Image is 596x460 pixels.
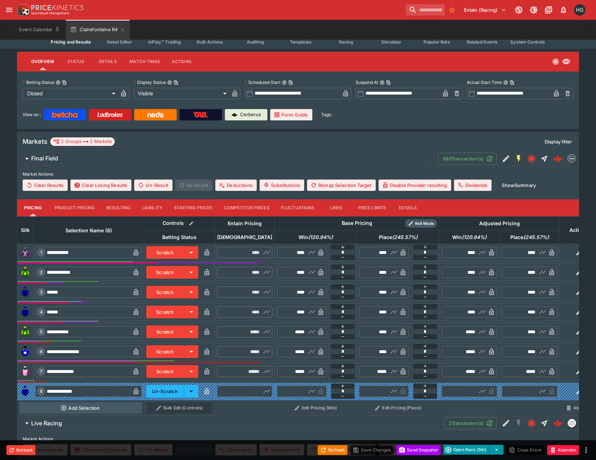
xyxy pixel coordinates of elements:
[542,4,555,16] button: Documentation
[489,445,504,455] button: select merge strategy
[23,137,47,146] h5: Markets
[527,4,540,16] button: Toggle light/dark mode
[438,153,497,165] button: 690Transaction(s)
[510,39,545,45] span: System Controls
[49,199,101,216] button: Product Pricing
[510,80,515,85] button: Copy To Clipboard
[439,216,560,230] th: Adjusted Pricing
[52,112,78,118] img: Betcha
[500,417,512,430] button: Edit Detail
[277,402,355,414] button: Edit Pricing (Win)
[197,39,223,45] span: Bulk Actions
[146,365,184,378] button: Scratch
[406,4,445,16] input: search
[386,80,391,85] button: Copy To Clipboard
[291,233,341,242] span: Win(120.94%)
[574,4,585,16] div: Hamish Gooch
[460,4,510,16] button: Select Tenant
[462,233,487,242] em: ( 120.94 %)
[168,199,218,216] button: Starting Prices
[39,389,44,394] span: 8
[308,233,333,242] em: ( 120.94 %)
[17,216,33,244] th: Silk
[39,250,44,255] span: 1
[17,416,444,430] button: Live Racing
[356,79,378,85] p: Suspend At
[148,39,181,45] span: InPlay™ Trading
[553,154,563,164] div: b2790018-5a67-4def-8e1f-2e7425846bbe
[23,180,68,191] button: Clear Results
[525,152,538,165] button: Closed
[339,219,375,228] div: Base Pricing
[454,180,492,191] button: Dividends
[443,445,489,455] button: Open Race (5m)
[568,419,576,427] img: liveracing
[146,325,184,338] button: Scratch
[245,79,280,85] p: Scheduled Start
[552,58,559,65] svg: Closed
[39,290,44,295] span: 3
[17,152,438,166] button: Final Field
[318,445,347,455] button: Refresh
[70,180,131,191] button: Clear Losing Results
[144,216,215,230] th: Controls
[525,417,538,430] button: Closed
[25,53,60,70] button: Overview
[396,445,441,455] button: Send Snapshot
[19,386,31,397] img: runner 8
[17,199,49,216] button: Pricing
[527,419,536,427] svg: Closed
[39,329,44,334] span: 5
[290,39,312,45] span: Templates
[500,152,512,165] button: Edit Detail
[557,4,570,16] button: Notifications
[19,326,31,337] img: runner 5
[260,180,304,191] button: Substitutions
[568,419,576,427] div: liveracing
[39,369,44,374] span: 7
[187,219,196,228] button: Bulk edit
[174,80,178,85] button: Copy To Clipboard
[19,346,31,357] img: runner 6
[215,216,274,230] th: Entain Pricing
[553,154,563,164] img: logo-cerberus--red.svg
[512,152,525,165] button: SGM Enabled
[562,402,596,414] button: Abandon
[146,306,184,318] button: Scratch
[147,112,163,118] img: Neds
[215,230,274,244] th: [DEMOGRAPHIC_DATA]
[39,309,44,314] span: 4
[568,154,576,163] div: betmakers
[424,39,450,45] span: Popular Bets
[568,155,576,163] img: betmakers
[23,79,54,85] p: Betting Status
[146,246,184,259] button: Scratch
[134,88,229,99] div: Visible
[218,199,275,216] button: Competitor Prices
[240,111,261,118] p: Cerberus
[31,12,69,15] img: Sportsbook Management
[282,80,287,85] button: Scheduled StartCopy To Clipboard
[167,80,172,85] button: Display StatusCopy To Clipboard
[444,233,494,242] span: Win(120.94%)
[467,79,502,85] p: Actual Start Time
[134,79,166,85] p: Display Status
[551,416,565,430] a: c6a3d17b-0707-4b39-a006-e5fb924f4c42
[523,233,549,242] em: ( 245.57 %)
[582,446,590,454] button: more
[275,199,320,216] button: Fluctuations
[146,266,184,279] button: Scratch
[60,53,92,70] button: Status
[538,152,551,165] button: Straight
[498,180,540,191] button: ShowSummary
[446,4,458,16] button: No Bookmarks
[444,417,497,429] button: 2Transaction(s)
[124,53,166,70] button: Match Times
[307,180,376,191] button: Remap Selection Target
[503,233,557,242] span: Place(245.57%)
[15,20,64,40] button: Event Calendar
[23,109,41,120] label: View on :
[23,433,573,444] label: Market Actions
[19,286,31,298] img: runner 3
[503,80,508,85] button: Actual Start TimeCopy To Clipboard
